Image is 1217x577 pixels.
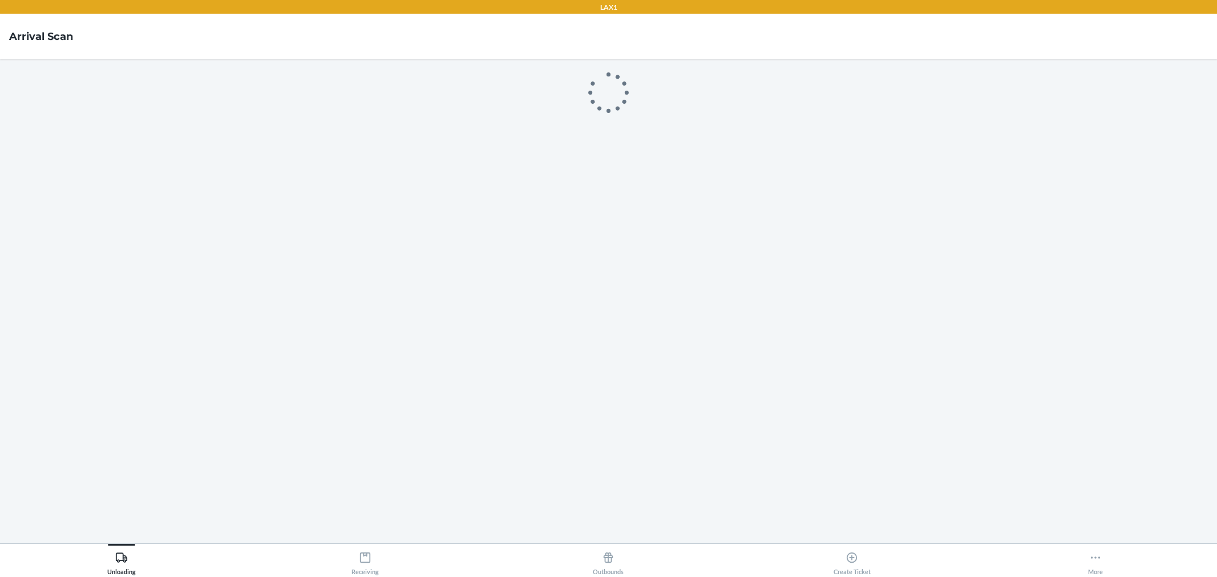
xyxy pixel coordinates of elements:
[730,544,974,575] button: Create Ticket
[351,547,379,575] div: Receiving
[973,544,1217,575] button: More
[487,544,730,575] button: Outbounds
[1088,547,1103,575] div: More
[244,544,487,575] button: Receiving
[593,547,624,575] div: Outbounds
[600,2,617,13] p: LAX1
[9,29,73,44] h4: Arrival Scan
[107,547,136,575] div: Unloading
[834,547,871,575] div: Create Ticket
